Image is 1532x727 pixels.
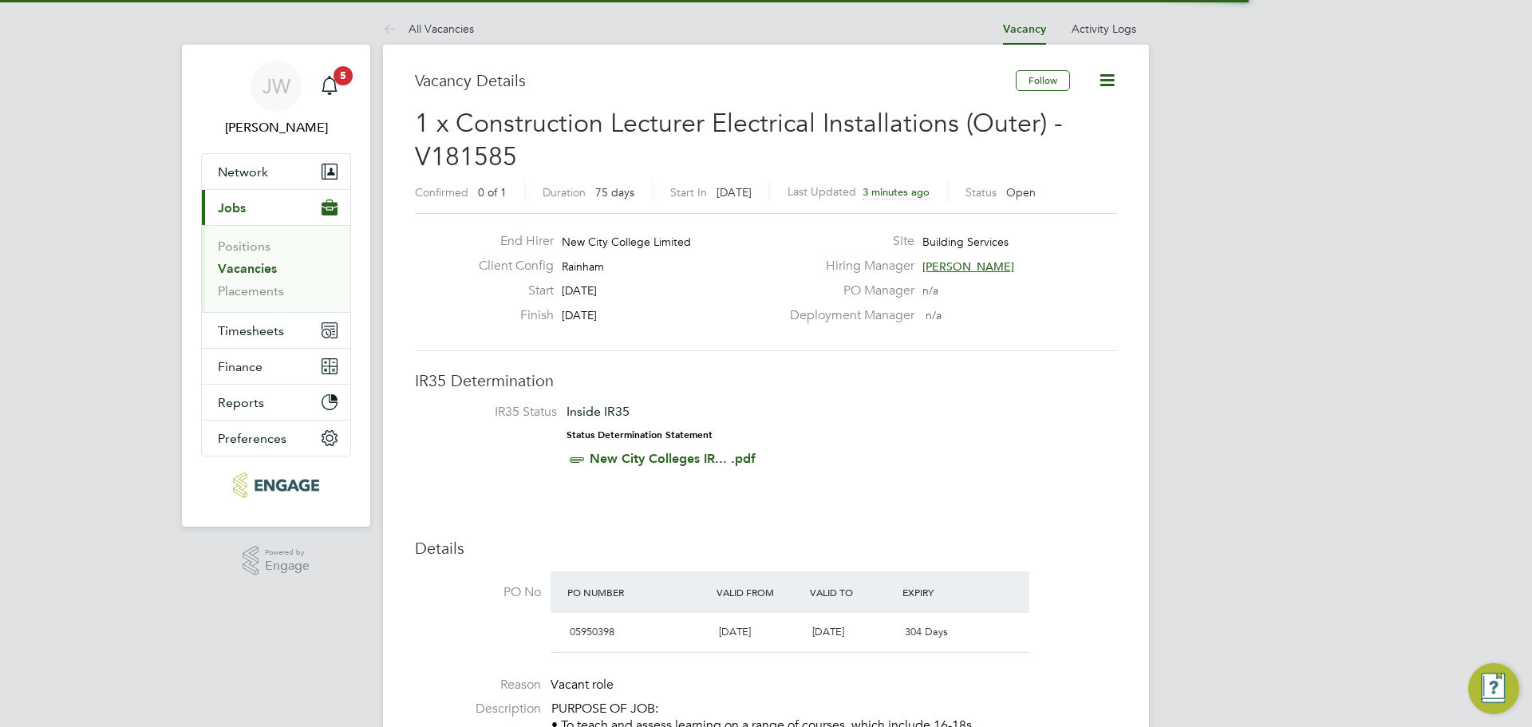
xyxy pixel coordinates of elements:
span: [DATE] [562,283,597,298]
label: Description [415,701,541,717]
div: PO Number [563,578,713,606]
button: Network [202,154,350,189]
label: Site [780,233,914,250]
span: Engage [265,559,310,573]
div: Jobs [202,225,350,312]
span: 1 x Construction Lecturer Electrical Installations (Outer) - V181585 [415,108,1063,172]
label: Duration [543,185,586,200]
label: End Hirer [466,233,554,250]
button: Follow [1016,70,1070,91]
span: [DATE] [562,308,597,322]
span: Finance [218,359,263,374]
h3: Vacancy Details [415,70,1016,91]
button: Jobs [202,190,350,225]
a: Positions [218,239,270,254]
span: 5 [334,66,353,85]
span: Timesheets [218,323,284,338]
h3: IR35 Determination [415,370,1117,391]
button: Timesheets [202,313,350,348]
span: Rainham [562,259,604,274]
label: Last Updated [788,184,856,199]
a: Powered byEngage [243,546,310,576]
button: Reports [202,385,350,420]
div: Expiry [898,578,992,606]
label: IR35 Status [431,404,557,421]
span: Preferences [218,431,286,446]
label: Confirmed [415,185,468,200]
a: Go to home page [201,472,351,498]
button: Finance [202,349,350,384]
a: Vacancy [1003,22,1046,36]
button: Preferences [202,421,350,456]
span: Open [1006,185,1036,200]
div: Valid To [806,578,899,606]
span: [DATE] [812,625,844,638]
span: Vacant role [551,677,614,693]
span: Network [218,164,268,180]
span: Jobs [218,200,246,215]
a: Vacancies [218,261,277,276]
span: 304 Days [905,625,948,638]
label: Start In [670,185,707,200]
nav: Main navigation [182,45,370,527]
label: PO Manager [780,283,914,299]
a: Placements [218,283,284,298]
button: Engage Resource Center [1468,663,1519,714]
label: Finish [466,307,554,324]
span: 0 of 1 [478,185,507,200]
label: Start [466,283,554,299]
span: n/a [922,283,938,298]
span: n/a [926,308,942,322]
div: Valid From [713,578,806,606]
span: Inside IR35 [567,404,630,419]
span: 3 minutes ago [863,185,930,199]
span: Reports [218,395,264,410]
span: [PERSON_NAME] [922,259,1014,274]
span: Powered by [265,546,310,559]
label: Hiring Manager [780,258,914,275]
a: All Vacancies [383,22,474,36]
label: PO No [415,584,541,601]
span: 75 days [595,185,634,200]
h3: Details [415,538,1117,559]
a: Activity Logs [1072,22,1136,36]
span: [DATE] [719,625,751,638]
a: JW[PERSON_NAME] [201,61,351,137]
label: Client Config [466,258,554,275]
label: Deployment Manager [780,307,914,324]
strong: Status Determination Statement [567,429,713,441]
span: New City College Limited [562,235,691,249]
span: 05950398 [570,625,614,638]
label: Status [965,185,997,200]
a: New City Colleges IR... .pdf [590,451,756,466]
span: [DATE] [717,185,752,200]
a: 5 [314,61,345,112]
img: morganhunt-logo-retina.png [233,472,318,498]
label: Reason [415,677,541,693]
span: JW [263,76,290,97]
span: Building Services [922,235,1009,249]
span: Jordan Williams [201,118,351,137]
